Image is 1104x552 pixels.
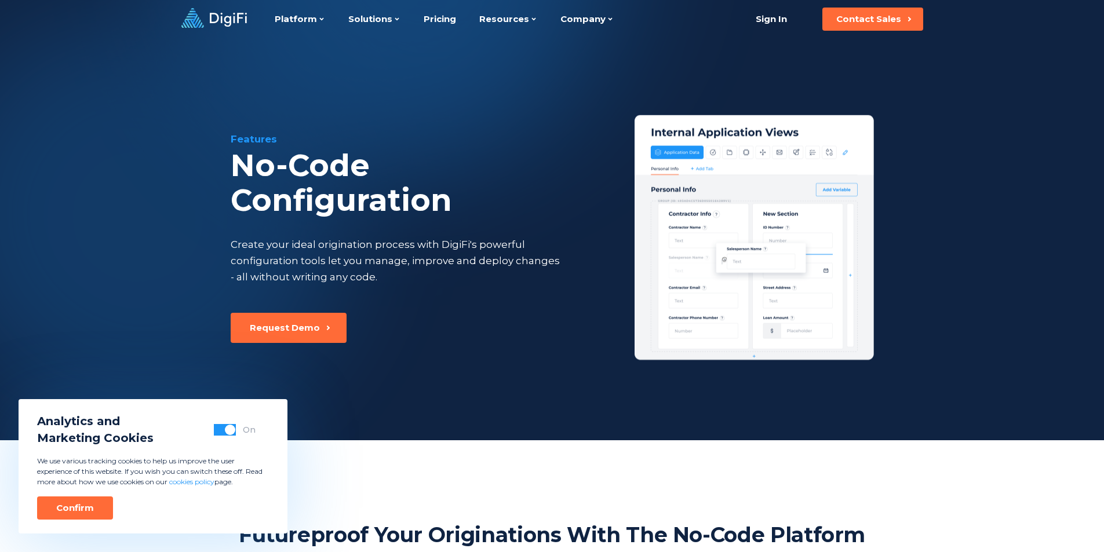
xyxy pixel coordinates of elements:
div: Contact Sales [836,13,901,25]
button: Confirm [37,496,113,520]
a: Sign In [742,8,801,31]
p: We use various tracking cookies to help us improve the user experience of this website. If you wi... [37,456,269,487]
span: Analytics and [37,413,154,430]
a: cookies policy [169,477,214,486]
div: Confirm [56,502,94,514]
div: On [243,424,256,436]
span: Marketing Cookies [37,430,154,447]
div: Features [231,132,620,146]
div: No-Code Configuration [231,148,620,218]
button: Request Demo [231,313,347,343]
button: Contact Sales [822,8,923,31]
div: Request Demo [250,322,320,334]
div: Create your ideal origination process with DigiFi's powerful configuration tools let you manage, ... [231,236,560,285]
